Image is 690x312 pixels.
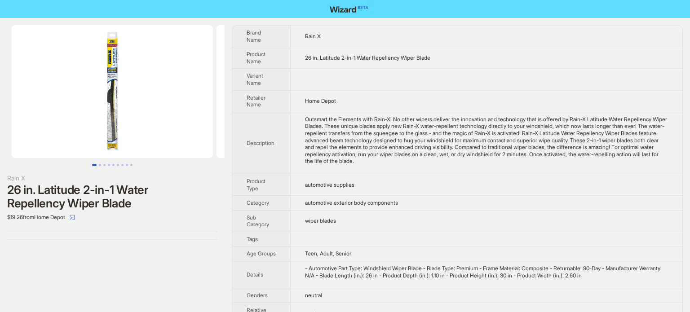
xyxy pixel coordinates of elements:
span: Tags [247,236,258,242]
span: 26 in. Latitude 2-in-1 Water Repellency Wiper Blade [305,54,430,61]
span: automotive exterior body components [305,199,398,206]
img: 26 in. Latitude 2-in-1 Water Repellency Wiper Blade image 2 [217,25,418,158]
button: Go to slide 4 [108,164,110,166]
span: Brand Name [247,29,261,43]
span: select [70,215,75,220]
button: Go to slide 8 [126,164,128,166]
button: Go to slide 5 [112,164,115,166]
span: Genders [247,292,268,299]
span: Teen, Adult, Senior [305,250,351,257]
span: Sub Category [247,214,269,228]
div: $19.26 from Home Depot [7,210,217,224]
span: Age Groups [247,250,276,257]
span: Product Type [247,178,265,192]
div: 26 in. Latitude 2-in-1 Water Repellency Wiper Blade [7,183,217,210]
button: Go to slide 9 [130,164,133,166]
span: Details [247,271,263,278]
span: Home Depot [305,97,336,104]
span: automotive supplies [305,181,354,188]
span: Product Name [247,51,265,65]
img: 26 in. Latitude 2-in-1 Water Repellency Wiper Blade image 1 [12,25,213,158]
button: Go to slide 7 [121,164,124,166]
button: Go to slide 1 [92,164,97,166]
span: neutral [305,292,322,299]
button: Go to slide 6 [117,164,119,166]
span: Description [247,140,274,146]
button: Go to slide 2 [99,164,101,166]
div: Rain X [7,173,217,183]
div: - Automotive Part Type: Windshield Wiper Blade - Blade Type: Premium - Frame Material: Composite ... [305,265,668,279]
span: Rain X [305,33,321,40]
div: Outsmart the Elements with Rain-X! No other wipers deliver the innovation and technology that is ... [305,116,668,165]
span: Category [247,199,269,206]
span: Variant Name [247,72,263,86]
span: wiper blades [305,217,336,224]
button: Go to slide 3 [103,164,106,166]
span: Retailer Name [247,94,265,108]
